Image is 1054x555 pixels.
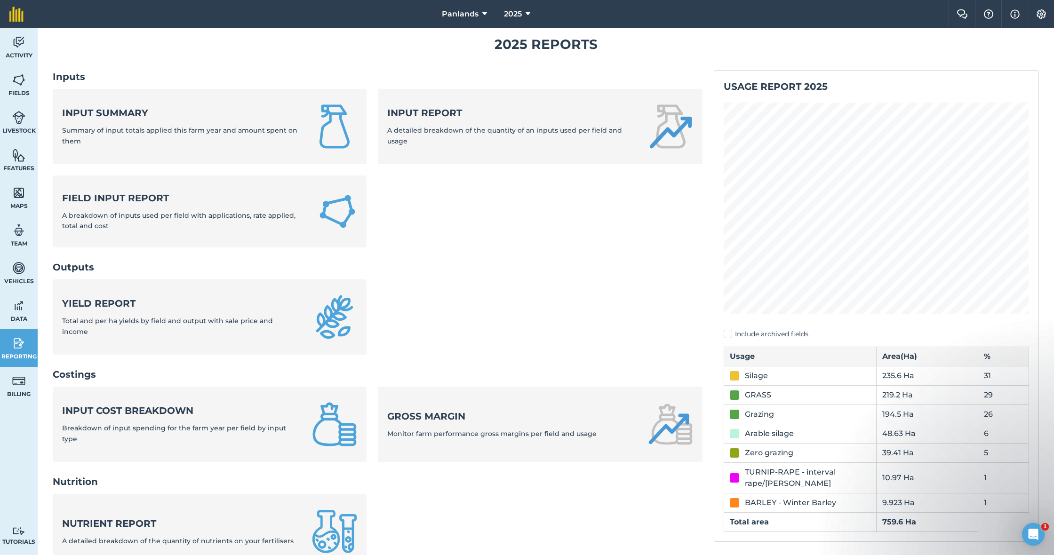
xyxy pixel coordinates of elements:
[877,366,978,385] td: 235.6 Ha
[724,80,1029,93] h2: Usage report 2025
[378,387,703,462] a: Gross marginMonitor farm performance gross margins per field and usage
[745,467,870,489] div: TURNIP-RAPE - interval rape/[PERSON_NAME]
[745,447,793,459] div: Zero grazing
[53,261,703,274] h2: Outputs
[62,106,301,119] strong: Input summary
[53,175,367,247] a: Field Input ReportA breakdown of inputs used per field with applications, rate applied, total and...
[1022,523,1045,546] iframe: Intercom live chat
[877,347,978,366] th: Area ( Ha )
[877,385,978,404] td: 219.2 Ha
[12,299,25,313] img: svg+xml;base64,PD94bWwgdmVyc2lvbj0iMS4wIiBlbmNvZGluZz0idXRmLTgiPz4KPCEtLSBHZW5lcmF0b3I6IEFkb2JlIE...
[745,389,771,401] div: GRASS
[53,368,703,381] h2: Costings
[877,493,978,512] td: 9.923 Ha
[882,517,916,526] strong: 759.6 Ha
[978,404,1029,424] td: 26
[53,475,703,488] h2: Nutrition
[877,443,978,462] td: 39.41 Ha
[12,35,25,49] img: svg+xml;base64,PD94bWwgdmVyc2lvbj0iMS4wIiBlbmNvZGluZz0idXRmLTgiPz4KPCEtLSBHZW5lcmF0b3I6IEFkb2JlIE...
[312,509,357,554] img: Nutrient report
[1041,523,1049,531] span: 1
[442,8,479,20] span: Panlands
[62,517,294,530] strong: Nutrient report
[978,385,1029,404] td: 29
[312,294,357,340] img: Yield report
[957,9,968,19] img: Two speech bubbles overlapping with the left bubble in the forefront
[745,409,774,420] div: Grazing
[9,7,24,22] img: fieldmargin Logo
[387,106,637,119] strong: Input report
[12,186,25,200] img: svg+xml;base64,PHN2ZyB4bWxucz0iaHR0cDovL3d3dy53My5vcmcvMjAwMC9zdmciIHdpZHRoPSI1NiIgaGVpZ2h0PSI2MC...
[12,73,25,87] img: svg+xml;base64,PHN2ZyB4bWxucz0iaHR0cDovL3d3dy53My5vcmcvMjAwMC9zdmciIHdpZHRoPSI1NiIgaGVpZ2h0PSI2MC...
[745,370,768,381] div: Silage
[12,527,25,536] img: svg+xml;base64,PD94bWwgdmVyc2lvbj0iMS4wIiBlbmNvZGluZz0idXRmLTgiPz4KPCEtLSBHZW5lcmF0b3I6IEFkb2JlIE...
[318,190,357,232] img: Field Input Report
[745,497,836,508] div: BARLEY - Winter Barley
[378,89,703,164] a: Input reportA detailed breakdown of the quantity of an inputs used per field and usage
[1010,8,1020,20] img: svg+xml;base64,PHN2ZyB4bWxucz0iaHR0cDovL3d3dy53My5vcmcvMjAwMC9zdmciIHdpZHRoPSIxNyIgaGVpZ2h0PSIxNy...
[978,443,1029,462] td: 5
[724,347,877,366] th: Usage
[745,428,794,439] div: Arable silage
[62,191,306,205] strong: Field Input Report
[648,402,693,447] img: Gross margin
[62,424,286,443] span: Breakdown of input spending for the farm year per field by input type
[12,261,25,275] img: svg+xml;base64,PD94bWwgdmVyc2lvbj0iMS4wIiBlbmNvZGluZz0idXRmLTgiPz4KPCEtLSBHZW5lcmF0b3I6IEFkb2JlIE...
[62,317,273,335] span: Total and per ha yields by field and output with sale price and income
[53,89,367,164] a: Input summarySummary of input totals applied this farm year and amount spent on them
[53,70,703,83] h2: Inputs
[312,402,357,447] img: Input cost breakdown
[53,279,367,355] a: Yield reportTotal and per ha yields by field and output with sale price and income
[983,9,994,19] img: A question mark icon
[12,374,25,388] img: svg+xml;base64,PD94bWwgdmVyc2lvbj0iMS4wIiBlbmNvZGluZz0idXRmLTgiPz4KPCEtLSBHZW5lcmF0b3I6IEFkb2JlIE...
[312,104,357,149] img: Input summary
[877,462,978,493] td: 10.97 Ha
[53,387,367,462] a: Input cost breakdownBreakdown of input spending for the farm year per field by input type
[62,537,294,545] span: A detailed breakdown of the quantity of nutrients on your fertilisers
[53,34,1039,55] h1: 2025 Reports
[62,297,301,310] strong: Yield report
[12,111,25,125] img: svg+xml;base64,PD94bWwgdmVyc2lvbj0iMS4wIiBlbmNvZGluZz0idXRmLTgiPz4KPCEtLSBHZW5lcmF0b3I6IEFkb2JlIE...
[12,336,25,350] img: svg+xml;base64,PD94bWwgdmVyc2lvbj0iMS4wIiBlbmNvZGluZz0idXRmLTgiPz4KPCEtLSBHZW5lcmF0b3I6IEFkb2JlIE...
[724,329,1029,339] label: Include archived fields
[387,410,597,423] strong: Gross margin
[978,424,1029,443] td: 6
[387,429,597,438] span: Monitor farm performance gross margins per field and usage
[12,223,25,238] img: svg+xml;base64,PD94bWwgdmVyc2lvbj0iMS4wIiBlbmNvZGluZz0idXRmLTgiPz4KPCEtLSBHZW5lcmF0b3I6IEFkb2JlIE...
[978,366,1029,385] td: 31
[648,104,693,149] img: Input report
[62,404,301,417] strong: Input cost breakdown
[730,517,769,526] strong: Total area
[1036,9,1047,19] img: A cog icon
[12,148,25,162] img: svg+xml;base64,PHN2ZyB4bWxucz0iaHR0cDovL3d3dy53My5vcmcvMjAwMC9zdmciIHdpZHRoPSI1NiIgaGVpZ2h0PSI2MC...
[877,424,978,443] td: 48.63 Ha
[62,126,297,145] span: Summary of input totals applied this farm year and amount spent on them
[504,8,522,20] span: 2025
[978,347,1029,366] th: %
[387,126,622,145] span: A detailed breakdown of the quantity of an inputs used per field and usage
[62,211,295,230] span: A breakdown of inputs used per field with applications, rate applied, total and cost
[978,462,1029,493] td: 1
[877,404,978,424] td: 194.5 Ha
[978,493,1029,512] td: 1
